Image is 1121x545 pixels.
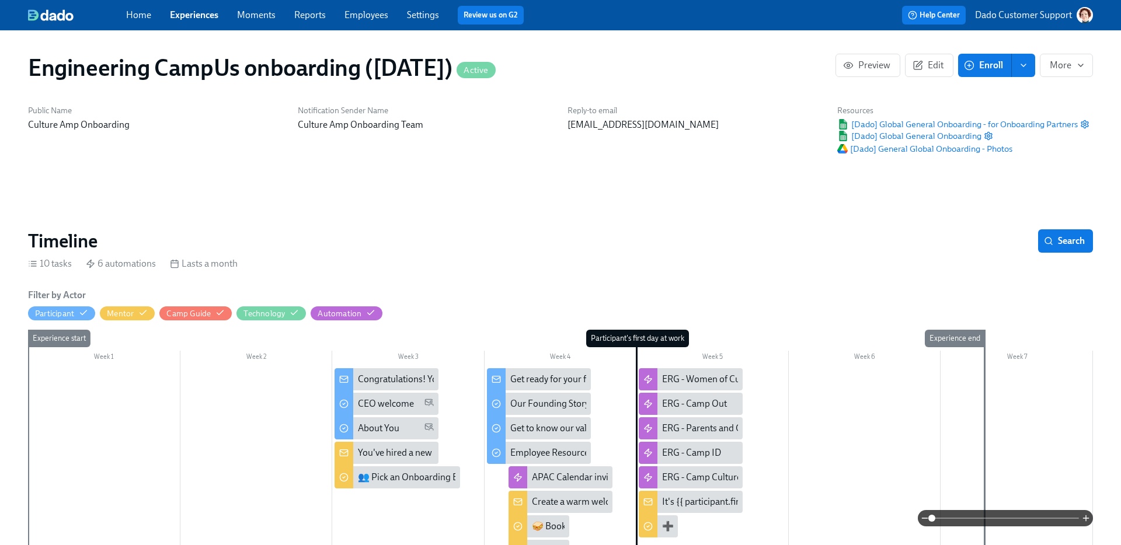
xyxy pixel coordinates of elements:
[532,520,635,533] div: 🥪 Book a welcome lunch
[358,373,605,386] div: Congratulations! Your Culture Amp Onboarding starts [DATE].
[170,9,218,20] a: Experiences
[28,9,126,21] a: dado
[487,368,591,390] div: Get ready for your first day
[236,306,306,320] button: Technology
[662,397,727,410] div: ERG - Camp Out
[335,368,438,390] div: Congratulations! Your Culture Amp Onboarding starts [DATE].
[485,351,637,366] div: Week 4
[311,306,382,320] button: Automation
[975,7,1093,23] button: Dado Customer Support
[358,446,469,459] div: You've hired a new Camper!
[845,60,890,71] span: Preview
[28,105,284,116] h6: Public Name
[639,368,743,390] div: ERG - Women of Culture Amp
[789,351,941,366] div: Week 6
[509,491,612,513] div: Create a warm welcome for your new hire
[837,143,1012,155] span: [Dado] General Global Onboarding - Photos
[835,54,900,77] button: Preview
[294,9,326,20] a: Reports
[966,60,1003,71] span: Enroll
[100,306,155,320] button: Mentor
[487,393,591,415] div: Our Founding Story
[568,118,823,131] p: [EMAIL_ADDRESS][DOMAIN_NAME]
[509,515,569,537] div: 🥪 Book a welcome lunch
[166,308,211,319] div: Hide Camp Guide
[344,9,388,20] a: Employees
[902,6,966,25] button: Help Center
[1077,7,1093,23] img: AATXAJw-nxTkv1ws5kLOi-TQIsf862R-bs_0p3UQSuGH=s96-c
[28,257,72,270] div: 10 tasks
[662,471,741,484] div: ERG - Camp Culture
[837,130,981,142] a: Google Sheet[Dado] Global General Onboarding
[464,9,518,21] a: Review us on G2
[407,9,439,20] a: Settings
[639,417,743,439] div: ERG - Parents and Caregivers
[662,373,780,386] div: ERG - Women of Culture Amp
[487,417,591,439] div: Get to know our values
[510,446,650,459] div: Employee Resource Groups (ERGs)
[28,229,98,253] h2: Timeline
[639,442,743,464] div: ERG - Camp ID
[639,491,743,513] div: It's {{ participant.firstName }} {{ participant.lastName }}'s first day!
[28,330,90,347] div: Experience start
[335,393,438,415] div: CEO welcome
[1040,54,1093,77] button: More
[510,422,601,435] div: Get to know our values
[639,466,743,488] div: ERG - Camp Culture
[28,54,496,82] h1: Engineering CampUs onboarding ([DATE])
[975,9,1072,22] p: Dado Customer Support
[636,351,789,366] div: Week 5
[358,397,414,410] div: CEO welcome
[837,143,1012,155] a: Google Drive[Dado] General Global Onboarding - Photos
[510,373,615,386] div: Get ready for your first day
[28,118,284,131] p: Culture Amp Onboarding
[424,397,434,411] span: Personal Email
[837,131,849,141] img: Google Sheet
[180,351,333,366] div: Week 2
[458,6,524,25] button: Review us on G2
[358,471,478,484] div: 👥 Pick an Onboarding Buddy
[941,351,1093,366] div: Week 7
[958,54,1012,77] button: Enroll
[457,66,495,75] span: Active
[107,308,134,319] div: Hide Mentor
[28,306,95,320] button: Participant
[243,308,285,319] div: Hide Technology
[86,257,156,270] div: 6 automations
[837,119,849,130] img: Google Sheet
[35,308,74,319] div: Hide Participant
[837,118,1078,130] span: [Dado] Global General Onboarding - for Onboarding Partners
[586,330,689,347] div: Participant's first day at work
[28,9,74,21] img: dado
[424,422,434,435] span: Personal Email
[662,422,778,435] div: ERG - Parents and Caregivers
[905,54,953,77] button: Edit
[532,471,620,484] div: APAC Calendar invites
[1038,229,1093,253] button: Search
[28,351,180,366] div: Week 1
[1050,60,1083,71] span: More
[662,495,925,508] div: It's {{ participant.firstName }} {{ participant.lastName }}'s first day!
[237,9,276,20] a: Moments
[837,118,1078,130] a: Google Sheet[Dado] Global General Onboarding - for Onboarding Partners
[837,105,1089,116] h6: Resources
[837,130,981,142] span: [Dado] Global General Onboarding
[298,118,553,131] p: Culture Amp Onboarding Team
[509,466,612,488] div: APAC Calendar invites
[318,308,361,319] div: Hide Automation
[639,393,743,415] div: ERG - Camp Out
[335,417,438,439] div: About You
[639,515,677,537] div: ➕ Add direct report to #people_leaders Slack channel
[662,520,878,533] div: ➕ Add direct report to #people_leaders Slack channel
[532,495,697,508] div: Create a warm welcome for your new hire
[1046,235,1085,247] span: Search
[837,144,848,153] img: Google Drive
[1012,54,1035,77] button: enroll
[170,257,238,270] div: Lasts a month
[510,397,589,410] div: Our Founding Story
[908,9,960,21] span: Help Center
[662,446,721,459] div: ERG - Camp ID
[487,442,591,464] div: Employee Resource Groups (ERGs)
[332,351,485,366] div: Week 3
